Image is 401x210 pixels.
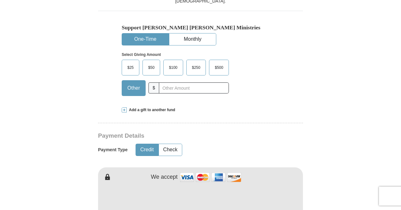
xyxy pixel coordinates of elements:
img: credit cards accepted [179,171,242,184]
button: Credit [136,144,158,156]
button: Monthly [169,33,216,45]
h5: Support [PERSON_NAME] [PERSON_NAME] Ministries [122,24,279,31]
button: Check [159,144,182,156]
span: $ [148,82,159,93]
span: Other [124,83,143,93]
span: $500 [212,63,226,72]
span: $250 [189,63,204,72]
h3: Payment Details [98,132,259,140]
input: Other Amount [159,82,229,93]
h5: Payment Type [98,147,128,153]
h4: We accept [151,174,178,181]
strong: Select Giving Amount [122,52,161,57]
button: One-Time [122,33,169,45]
span: $50 [145,63,158,72]
span: $100 [166,63,181,72]
span: $25 [124,63,137,72]
span: Add a gift to another fund [127,107,175,113]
